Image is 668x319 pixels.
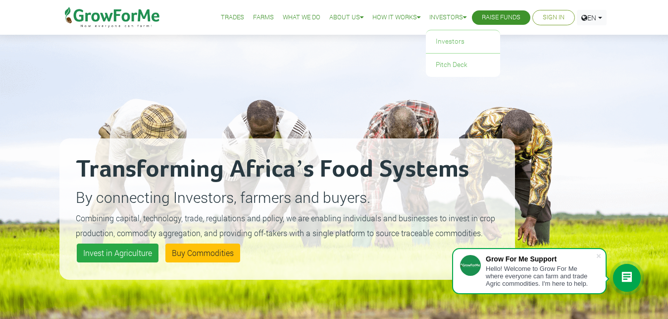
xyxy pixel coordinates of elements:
a: Invest in Agriculture [77,244,158,262]
a: Pitch Deck [426,54,500,76]
a: Farms [253,12,274,23]
a: Raise Funds [482,12,520,23]
p: By connecting Investors, farmers and buyers. [76,186,499,208]
a: About Us [329,12,363,23]
h2: Transforming Africa’s Food Systems [76,155,499,185]
a: Buy Commodities [165,244,240,262]
a: Investors [429,12,466,23]
a: EN [577,10,607,25]
div: Hello! Welcome to Grow For Me where everyone can farm and trade Agric commodities. I'm here to help. [486,265,596,287]
a: Sign In [543,12,565,23]
a: What We Do [283,12,320,23]
a: Investors [426,30,500,53]
div: Grow For Me Support [486,255,596,263]
a: Trades [221,12,244,23]
small: Combining capital, technology, trade, regulations and policy, we are enabling individuals and bus... [76,213,495,238]
a: How it Works [372,12,420,23]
